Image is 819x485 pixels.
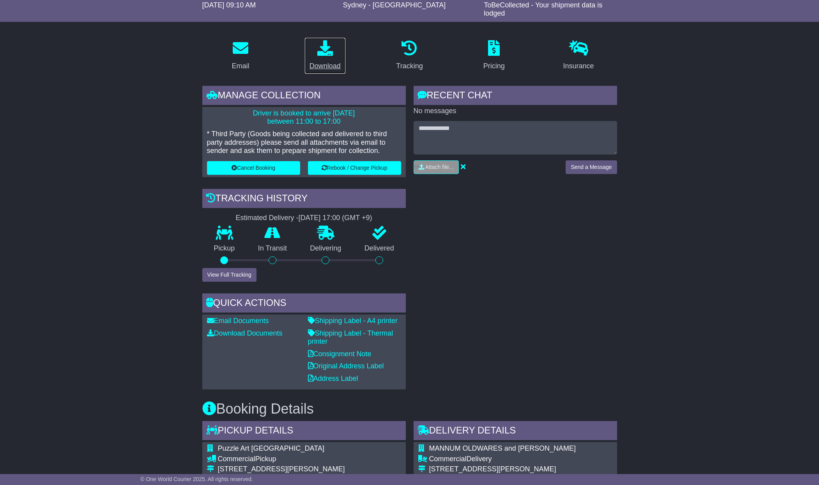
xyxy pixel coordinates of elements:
[310,61,341,71] div: Download
[558,37,599,74] a: Insurance
[429,444,576,452] span: MANNUM OLDWARES and [PERSON_NAME]
[308,317,398,325] a: Shipping Label - A4 printer
[396,61,423,71] div: Tracking
[563,61,594,71] div: Insurance
[308,350,371,358] a: Consignment Note
[484,1,602,18] span: ToBeCollected - Your shipment data is lodged
[226,37,254,74] a: Email
[207,317,269,325] a: Email Documents
[304,37,346,74] a: Download
[353,244,406,253] p: Delivered
[202,86,406,107] div: Manage collection
[140,476,253,482] span: © One World Courier 2025. All rights reserved.
[429,455,467,463] span: Commercial
[218,465,401,474] div: [STREET_ADDRESS][PERSON_NAME]
[246,244,299,253] p: In Transit
[207,130,401,155] p: * Third Party (Goods being collected and delivered to third party addresses) please send all atta...
[202,214,406,222] div: Estimated Delivery -
[299,244,353,253] p: Delivering
[218,455,255,463] span: Commercial
[429,455,576,464] div: Delivery
[207,109,401,126] p: Driver is booked to arrive [DATE] between 11:00 to 17:00
[414,421,617,442] div: Delivery Details
[202,401,617,417] h3: Booking Details
[207,161,300,175] button: Cancel Booking
[343,1,446,9] span: Sydney - [GEOGRAPHIC_DATA]
[308,375,358,382] a: Address Label
[308,329,393,346] a: Shipping Label - Thermal printer
[207,329,283,337] a: Download Documents
[414,107,617,115] p: No messages
[202,1,256,9] span: [DATE] 09:10 AM
[429,465,576,474] div: [STREET_ADDRESS][PERSON_NAME]
[202,244,247,253] p: Pickup
[308,362,384,370] a: Original Address Label
[308,161,401,175] button: Rebook / Change Pickup
[478,37,510,74] a: Pricing
[232,61,249,71] div: Email
[483,61,505,71] div: Pricing
[202,421,406,442] div: Pickup Details
[218,444,324,452] span: Puzzle Art [GEOGRAPHIC_DATA]
[202,293,406,314] div: Quick Actions
[391,37,428,74] a: Tracking
[566,160,617,174] button: Send a Message
[299,214,372,222] div: [DATE] 17:00 (GMT +9)
[218,455,401,464] div: Pickup
[414,86,617,107] div: RECENT CHAT
[202,268,256,282] button: View Full Tracking
[202,189,406,210] div: Tracking history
